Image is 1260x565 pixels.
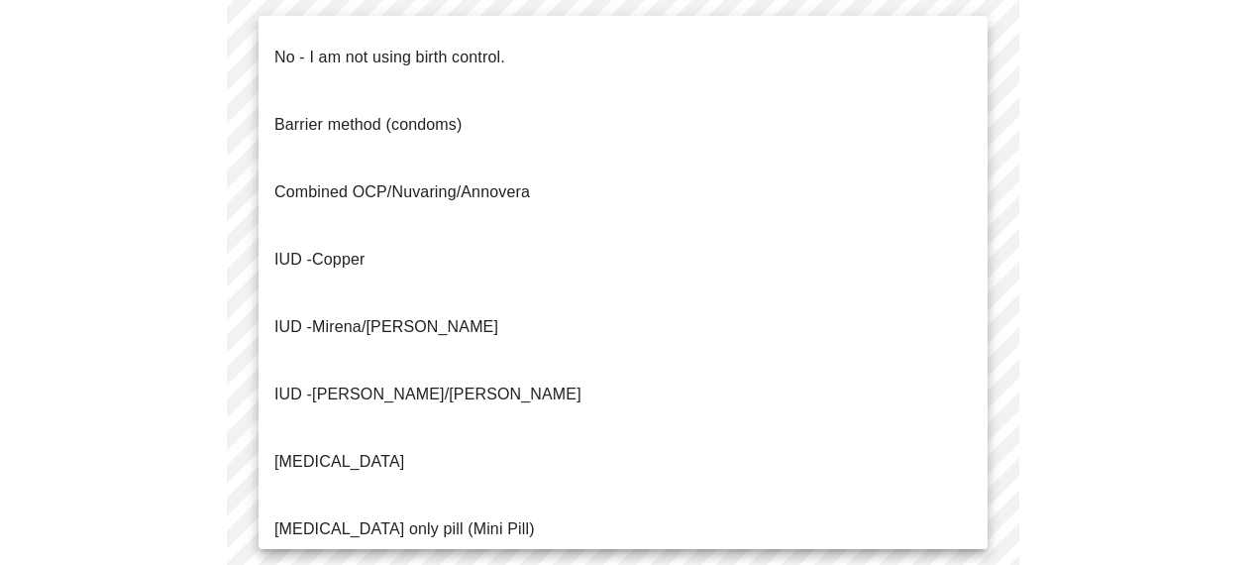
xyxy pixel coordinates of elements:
[274,113,462,137] p: Barrier method (condoms)
[312,318,498,335] span: Mirena/[PERSON_NAME]
[274,251,312,268] span: IUD -
[274,383,581,406] p: [PERSON_NAME]/[PERSON_NAME]
[274,180,530,204] p: Combined OCP/Nuvaring/Annovera
[274,248,365,272] p: Copper
[274,517,535,541] p: [MEDICAL_DATA] only pill (Mini Pill)
[274,386,312,402] span: IUD -
[274,46,505,69] p: No - I am not using birth control.
[274,450,404,474] p: [MEDICAL_DATA]
[274,315,498,339] p: IUD -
